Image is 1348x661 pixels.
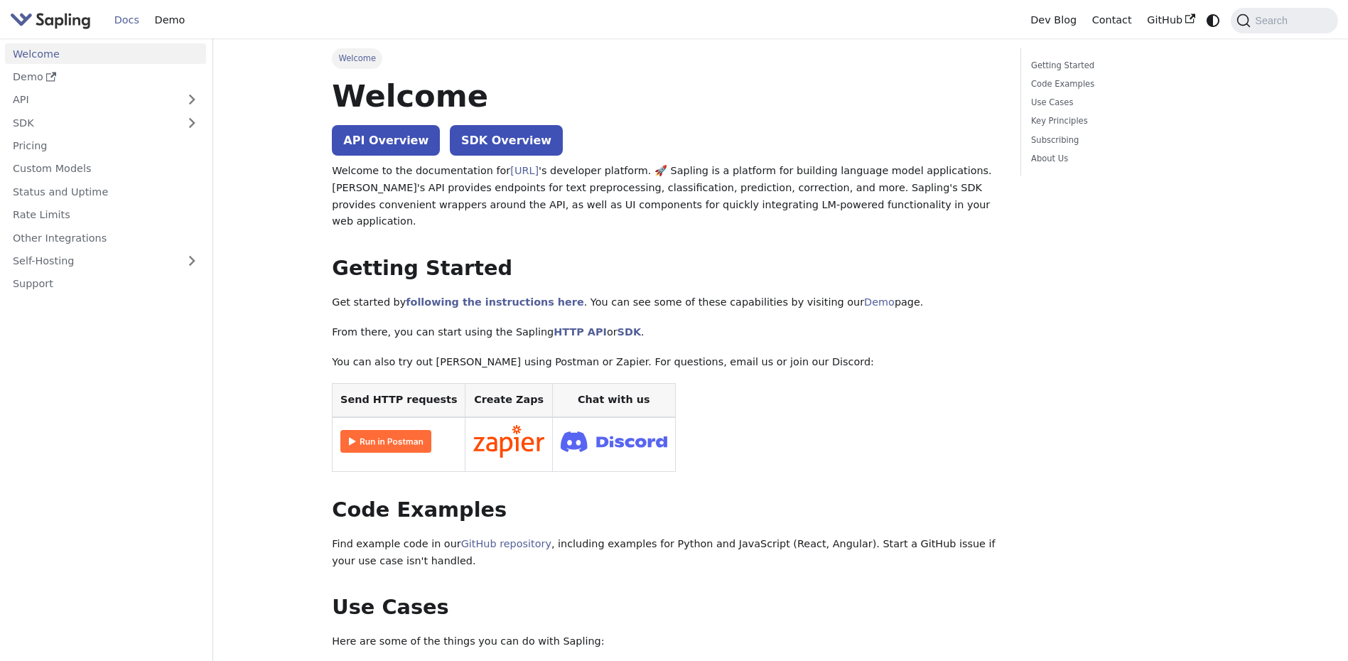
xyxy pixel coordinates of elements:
[5,158,206,179] a: Custom Models
[332,48,1000,68] nav: Breadcrumbs
[332,163,1000,230] p: Welcome to the documentation for 's developer platform. 🚀 Sapling is a platform for building lang...
[5,90,178,110] a: API
[147,9,193,31] a: Demo
[5,227,206,248] a: Other Integrations
[5,181,206,202] a: Status and Uptime
[552,384,675,417] th: Chat with us
[554,326,607,338] a: HTTP API
[5,112,178,133] a: SDK
[864,296,895,308] a: Demo
[1031,152,1224,166] a: About Us
[332,633,1000,650] p: Here are some of the things you can do with Sapling:
[5,43,206,64] a: Welcome
[5,67,206,87] a: Demo
[1023,9,1084,31] a: Dev Blog
[1251,15,1296,26] span: Search
[450,125,563,156] a: SDK Overview
[473,425,544,458] img: Connect in Zapier
[332,294,1000,311] p: Get started by . You can see some of these capabilities by visiting our page.
[5,205,206,225] a: Rate Limits
[561,427,667,456] img: Join Discord
[1031,96,1224,109] a: Use Cases
[5,136,206,156] a: Pricing
[107,9,147,31] a: Docs
[461,538,551,549] a: GitHub repository
[510,165,539,176] a: [URL]
[332,125,440,156] a: API Overview
[332,595,1000,620] h2: Use Cases
[1031,114,1224,128] a: Key Principles
[10,10,91,31] img: Sapling.ai
[332,48,382,68] span: Welcome
[5,251,206,272] a: Self-Hosting
[332,324,1000,341] p: From there, you can start using the Sapling or .
[1203,10,1224,31] button: Switch between dark and light mode (currently system mode)
[332,77,1000,115] h1: Welcome
[178,112,206,133] button: Expand sidebar category 'SDK'
[333,384,465,417] th: Send HTTP requests
[1139,9,1202,31] a: GitHub
[406,296,583,308] a: following the instructions here
[5,274,206,294] a: Support
[340,430,431,453] img: Run in Postman
[465,384,553,417] th: Create Zaps
[1231,8,1337,33] button: Search (Command+K)
[178,90,206,110] button: Expand sidebar category 'API'
[332,498,1000,523] h2: Code Examples
[1031,77,1224,91] a: Code Examples
[10,10,96,31] a: Sapling.aiSapling.ai
[1031,59,1224,72] a: Getting Started
[332,354,1000,371] p: You can also try out [PERSON_NAME] using Postman or Zapier. For questions, email us or join our D...
[332,256,1000,281] h2: Getting Started
[1031,134,1224,147] a: Subscribing
[618,326,641,338] a: SDK
[332,536,1000,570] p: Find example code in our , including examples for Python and JavaScript (React, Angular). Start a...
[1084,9,1140,31] a: Contact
